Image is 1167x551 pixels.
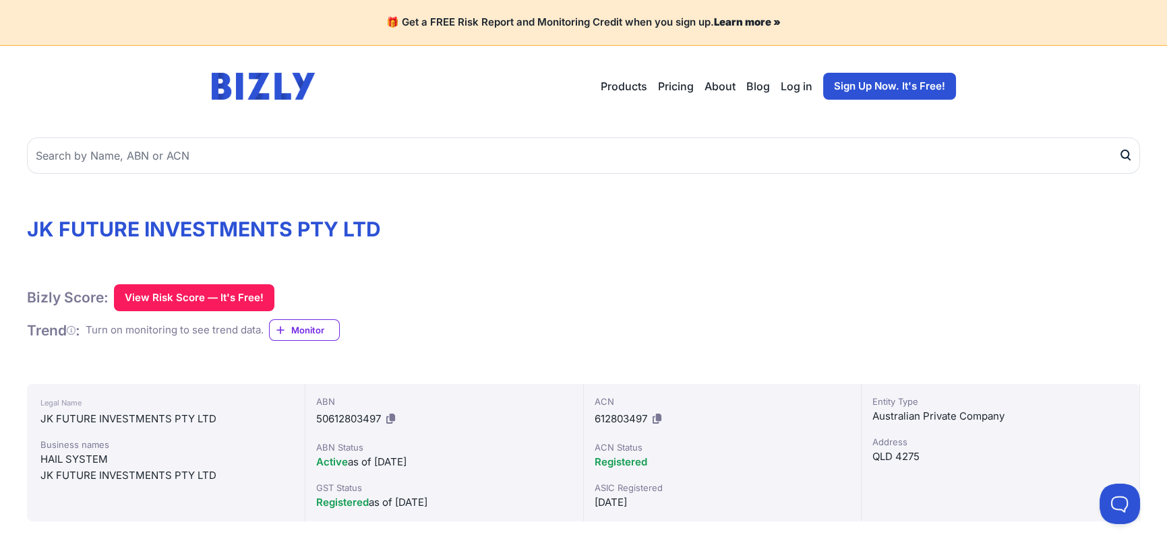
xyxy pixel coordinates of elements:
[316,395,572,408] div: ABN
[316,412,381,425] span: 50612803497
[40,451,291,467] div: HAIL SYSTEM
[40,411,291,427] div: JK FUTURE INVESTMENTS PTY LTD
[595,412,647,425] span: 612803497
[291,323,339,337] span: Monitor
[316,454,572,470] div: as of [DATE]
[823,73,956,100] a: Sign Up Now. It's Free!
[872,449,1129,465] div: QLD 4275
[27,321,80,339] h1: Trend :
[781,78,812,94] a: Log in
[714,15,781,28] a: Learn more »
[595,481,851,494] div: ASIC Registered
[872,408,1129,424] div: Australian Private Company
[27,288,109,306] h1: Bizly Score:
[40,467,291,484] div: JK FUTURE INVESTMENTS PTY LTD
[316,455,348,468] span: Active
[705,78,736,94] a: About
[595,494,851,511] div: [DATE]
[658,78,694,94] a: Pricing
[595,395,851,408] div: ACN
[269,319,340,341] a: Monitor
[316,481,572,494] div: GST Status
[746,78,770,94] a: Blog
[27,137,1140,174] input: Search by Name, ABN or ACN
[27,217,1140,241] h1: JK FUTURE INVESTMENTS PTY LTD
[40,395,291,411] div: Legal Name
[595,455,647,468] span: Registered
[316,494,572,511] div: as of [DATE]
[16,16,1151,29] h4: 🎁 Get a FREE Risk Report and Monitoring Credit when you sign up.
[872,395,1129,408] div: Entity Type
[601,78,647,94] button: Products
[114,284,274,311] button: View Risk Score — It's Free!
[595,441,851,454] div: ACN Status
[316,496,369,509] span: Registered
[86,323,264,338] div: Turn on monitoring to see trend data.
[40,438,291,451] div: Business names
[872,435,1129,449] div: Address
[1100,484,1140,524] iframe: Toggle Customer Support
[316,441,572,454] div: ABN Status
